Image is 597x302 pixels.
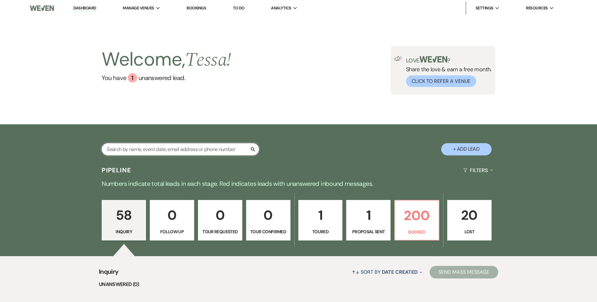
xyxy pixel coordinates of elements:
li: Unanswered (0) [99,280,498,289]
div: 1 [128,73,137,83]
p: Numbers indicate total leads in each stage. Red indicates leads with unanswered inbound messages. [72,179,525,189]
img: Weven Logo [30,2,54,15]
p: Booked [399,229,435,235]
a: 200Booked [394,200,439,241]
a: 0Tour Confirmed [246,200,290,241]
p: 58 [106,205,142,226]
p: Toured [302,228,339,235]
p: Lost [451,228,487,235]
button: Sort By Date Created [349,264,425,280]
a: To Do [233,5,245,11]
p: 20 [451,205,487,226]
img: weven-logo-green.svg [420,56,448,62]
a: 1Toured [298,200,343,241]
p: 1 [350,205,386,226]
span: ↑↓ [352,269,359,275]
p: Proposal Sent [350,228,386,235]
p: Inquiry [106,228,142,235]
a: 58Inquiry [102,200,146,241]
div: Share the love & earn a free month. [402,56,492,87]
a: Dashboard [73,5,96,11]
p: 0 [250,205,286,226]
span: Settings [476,5,493,11]
h2: Welcome, [102,46,231,73]
p: 0 [154,205,190,226]
p: Follow Up [154,228,190,235]
a: 0Follow Up [150,200,194,241]
p: Tour Requested [202,228,238,235]
span: Manage Venues [123,5,154,11]
a: You have 1 unanswered lead. [102,73,231,83]
span: Tessa ! [185,46,231,74]
a: Bookings [187,5,206,11]
span: Date Created [382,269,417,275]
span: Analytics [271,5,291,11]
span: Inquiry [99,267,119,280]
button: Send Mass Message [430,266,498,278]
input: Search by name, event date, email address or phone number [102,143,259,155]
a: 1Proposal Sent [346,200,391,241]
p: 1 [302,205,339,226]
a: 0Tour Requested [198,200,242,241]
h3: Pipeline [102,166,131,175]
button: Click to Refer a Venue [406,75,476,87]
span: Resources [526,5,548,11]
button: + Add Lead [441,143,492,155]
p: Tour Confirmed [250,228,286,235]
p: 0 [202,205,238,226]
button: Filters [461,162,495,179]
a: 20Lost [447,200,492,241]
p: 200 [399,205,435,226]
p: Love ? [406,56,492,63]
img: loud-speaker-illustration.svg [394,56,402,61]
